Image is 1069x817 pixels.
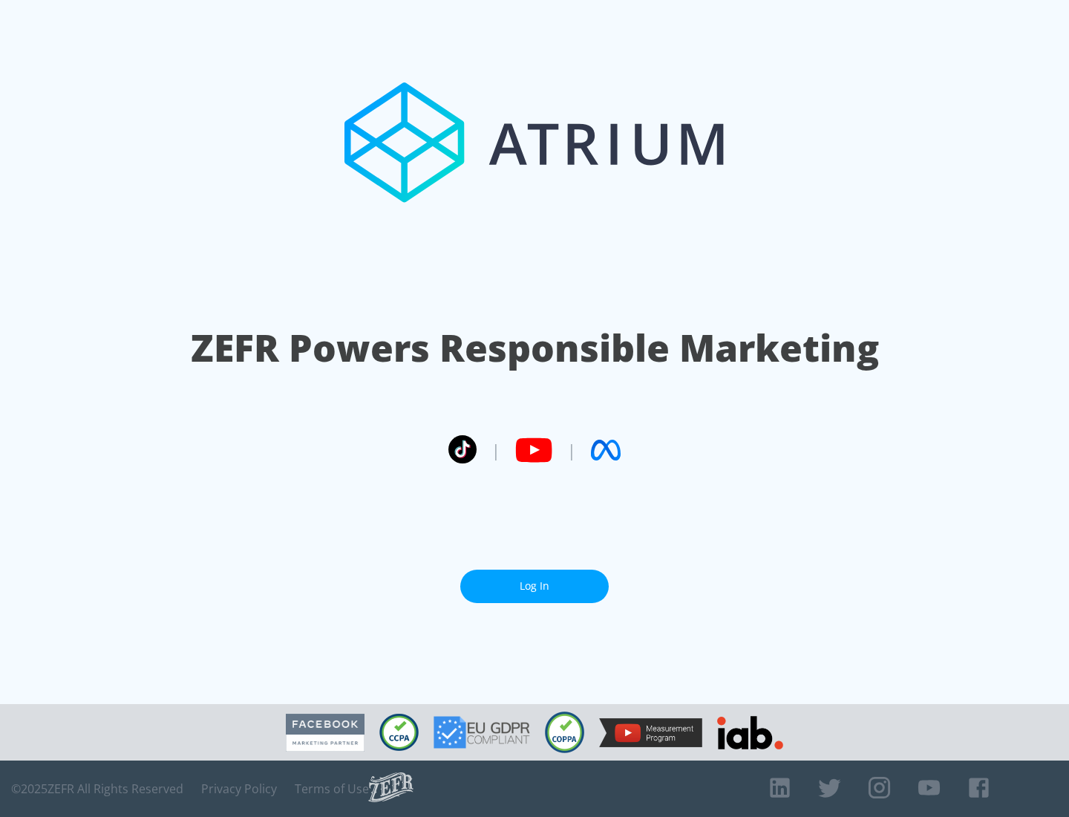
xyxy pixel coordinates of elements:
img: YouTube Measurement Program [599,718,702,747]
img: IAB [717,716,783,749]
a: Terms of Use [295,781,369,796]
h1: ZEFR Powers Responsible Marketing [191,322,879,374]
span: © 2025 ZEFR All Rights Reserved [11,781,183,796]
img: GDPR Compliant [434,716,530,749]
a: Log In [460,570,609,603]
img: CCPA Compliant [379,714,419,751]
span: | [491,439,500,461]
span: | [567,439,576,461]
a: Privacy Policy [201,781,277,796]
img: Facebook Marketing Partner [286,714,364,752]
img: COPPA Compliant [545,712,584,753]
